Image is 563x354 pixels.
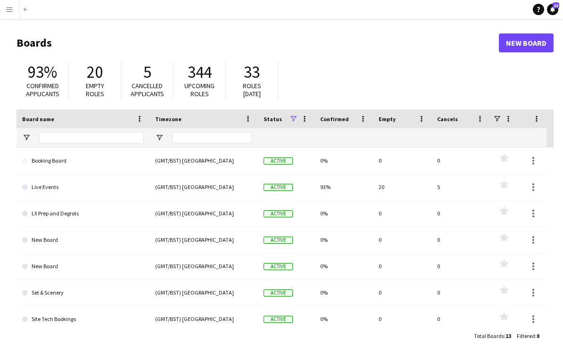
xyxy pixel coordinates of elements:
[22,227,144,253] a: New Board
[143,62,151,82] span: 5
[373,280,431,305] div: 0
[264,237,293,244] span: Active
[315,280,373,305] div: 0%
[547,4,558,15] a: 13
[149,174,258,200] div: (GMT/BST) [GEOGRAPHIC_DATA]
[373,174,431,200] div: 20
[264,184,293,191] span: Active
[505,332,511,339] span: 13
[431,174,490,200] div: 5
[264,157,293,165] span: Active
[149,227,258,253] div: (GMT/BST) [GEOGRAPHIC_DATA]
[87,62,103,82] span: 20
[379,115,396,123] span: Empty
[188,62,212,82] span: 344
[22,174,144,200] a: Live Events
[39,132,144,143] input: Board name Filter Input
[431,280,490,305] div: 0
[315,227,373,253] div: 0%
[28,62,57,82] span: 93%
[373,253,431,279] div: 0
[474,327,511,345] div: :
[22,115,54,123] span: Board name
[315,148,373,173] div: 0%
[26,82,59,98] span: Confirmed applicants
[149,280,258,305] div: (GMT/BST) [GEOGRAPHIC_DATA]
[149,148,258,173] div: (GMT/BST) [GEOGRAPHIC_DATA]
[149,200,258,226] div: (GMT/BST) [GEOGRAPHIC_DATA]
[315,306,373,332] div: 0%
[244,62,260,82] span: 33
[264,263,293,270] span: Active
[22,280,144,306] a: Set & Scenery
[373,227,431,253] div: 0
[315,200,373,226] div: 0%
[243,82,261,98] span: Roles [DATE]
[315,174,373,200] div: 93%
[537,332,539,339] span: 8
[437,115,458,123] span: Cancels
[264,289,293,296] span: Active
[22,148,144,174] a: Booking Board
[264,115,282,123] span: Status
[431,148,490,173] div: 0
[184,82,215,98] span: Upcoming roles
[431,227,490,253] div: 0
[155,115,182,123] span: Timezone
[431,306,490,332] div: 0
[22,306,144,332] a: Site Tech Bookings
[264,210,293,217] span: Active
[315,253,373,279] div: 0%
[499,33,554,52] a: New Board
[172,132,252,143] input: Timezone Filter Input
[155,133,164,142] button: Open Filter Menu
[149,306,258,332] div: (GMT/BST) [GEOGRAPHIC_DATA]
[22,253,144,280] a: New Board
[431,200,490,226] div: 0
[431,253,490,279] div: 0
[149,253,258,279] div: (GMT/BST) [GEOGRAPHIC_DATA]
[22,133,31,142] button: Open Filter Menu
[373,306,431,332] div: 0
[131,82,164,98] span: Cancelled applicants
[22,200,144,227] a: LX Prep and Degrots
[517,327,539,345] div: :
[553,2,559,8] span: 13
[474,332,504,339] span: Total Boards
[86,82,104,98] span: Empty roles
[17,36,499,50] h1: Boards
[320,115,349,123] span: Confirmed
[373,148,431,173] div: 0
[264,316,293,323] span: Active
[373,200,431,226] div: 0
[517,332,535,339] span: Filtered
